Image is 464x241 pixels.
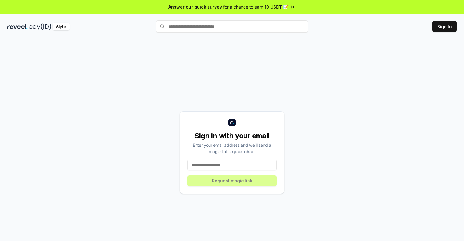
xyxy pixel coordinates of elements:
[223,4,288,10] span: for a chance to earn 10 USDT 📝
[53,23,70,30] div: Alpha
[187,142,277,155] div: Enter your email address and we’ll send a magic link to your inbox.
[168,4,222,10] span: Answer our quick survey
[7,23,28,30] img: reveel_dark
[29,23,51,30] img: pay_id
[187,131,277,141] div: Sign in with your email
[432,21,457,32] button: Sign In
[228,119,236,126] img: logo_small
